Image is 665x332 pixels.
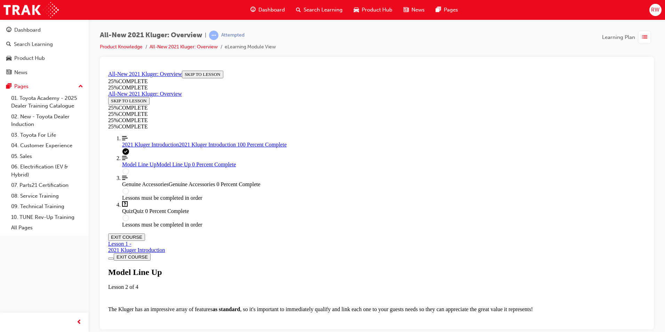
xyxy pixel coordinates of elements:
[14,40,53,48] div: Search Learning
[14,82,29,90] div: Pages
[8,212,86,223] a: 10. TUNE Rev-Up Training
[3,49,540,56] div: 25 % COMPLETE
[3,24,86,37] a: Dashboard
[3,52,86,65] a: Product Hub
[403,6,409,14] span: news-icon
[78,82,83,91] span: up-icon
[221,32,245,39] div: Attempted
[8,130,86,141] a: 03. Toyota For Life
[3,173,540,185] div: Lesson 1 -
[77,3,118,10] button: SKIP TO LESSON
[8,191,86,201] a: 08. Service Training
[77,318,82,327] span: prev-icon
[8,111,86,130] a: 02. New - Toyota Dealer Induction
[3,200,540,209] h1: Model Line Up
[3,43,100,49] div: 25 % COMPLETE
[3,190,8,192] button: Toggle Course Overview
[602,31,654,44] button: Learning Plan
[3,2,59,18] img: Trak
[225,43,276,51] li: eLearning Module View
[3,238,540,245] p: The Kluger has an impressive array of features , so it's important to immediately qualify and lin...
[602,33,635,41] span: Learning Plan
[8,201,86,212] a: 09. Technical Training
[3,166,40,173] button: EXIT COURSE
[3,179,540,185] div: 2021 Kluger Introduction
[3,3,540,160] section: Course Overview
[3,3,77,9] a: All-New 2021 Kluger: Overview
[209,31,218,40] span: learningRecordVerb_ATTEMPT-icon
[290,3,348,17] a: search-iconSearch Learning
[436,6,441,14] span: pages-icon
[250,6,256,14] span: guage-icon
[245,3,290,17] a: guage-iconDashboard
[3,173,540,185] a: Lesson 1 - 2021 Kluger Introduction
[348,3,398,17] a: car-iconProduct Hub
[8,180,86,191] a: 07. Parts21 Certification
[296,6,301,14] span: search-icon
[3,23,100,49] section: Course Information
[6,84,11,90] span: pages-icon
[100,44,143,50] a: Product Knowledge
[14,26,41,34] div: Dashboard
[150,44,218,50] a: All-New 2021 Kluger: Overview
[354,6,359,14] span: car-icon
[6,70,11,76] span: news-icon
[651,6,659,14] span: RW
[642,33,647,42] span: list-icon
[3,23,77,29] a: All-New 2021 Kluger: Overview
[100,31,202,39] span: All-New 2021 Kluger: Overview
[430,3,464,17] a: pages-iconPages
[3,10,540,17] div: 25 % COMPLETE
[304,6,343,14] span: Search Learning
[8,161,86,180] a: 06. Electrification (EV & Hybrid)
[411,6,425,14] span: News
[3,80,86,93] button: Pages
[6,27,11,33] span: guage-icon
[8,222,86,233] a: All Pages
[8,151,86,162] a: 05. Sales
[3,216,540,222] div: Lesson 2 of 4
[3,22,86,80] button: DashboardSearch LearningProduct HubNews
[3,3,540,23] section: Course Information
[6,41,11,48] span: search-icon
[3,56,540,62] div: 25 % COMPLETE
[3,68,540,160] nav: Course Outline
[362,6,392,14] span: Product Hub
[3,37,100,43] div: 25 % COMPLETE
[6,55,11,62] span: car-icon
[258,6,285,14] span: Dashboard
[3,38,86,51] a: Search Learning
[3,200,540,222] section: Lesson Header
[444,6,458,14] span: Pages
[398,3,430,17] a: news-iconNews
[8,93,86,111] a: 01. Toyota Academy - 2025 Dealer Training Catalogue
[649,4,662,16] button: RW
[14,69,27,77] div: News
[205,31,206,39] span: |
[8,140,86,151] a: 04. Customer Experience
[3,66,86,79] a: News
[14,54,45,62] div: Product Hub
[3,17,540,23] div: 25 % COMPLETE
[3,29,44,37] button: SKIP TO LESSON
